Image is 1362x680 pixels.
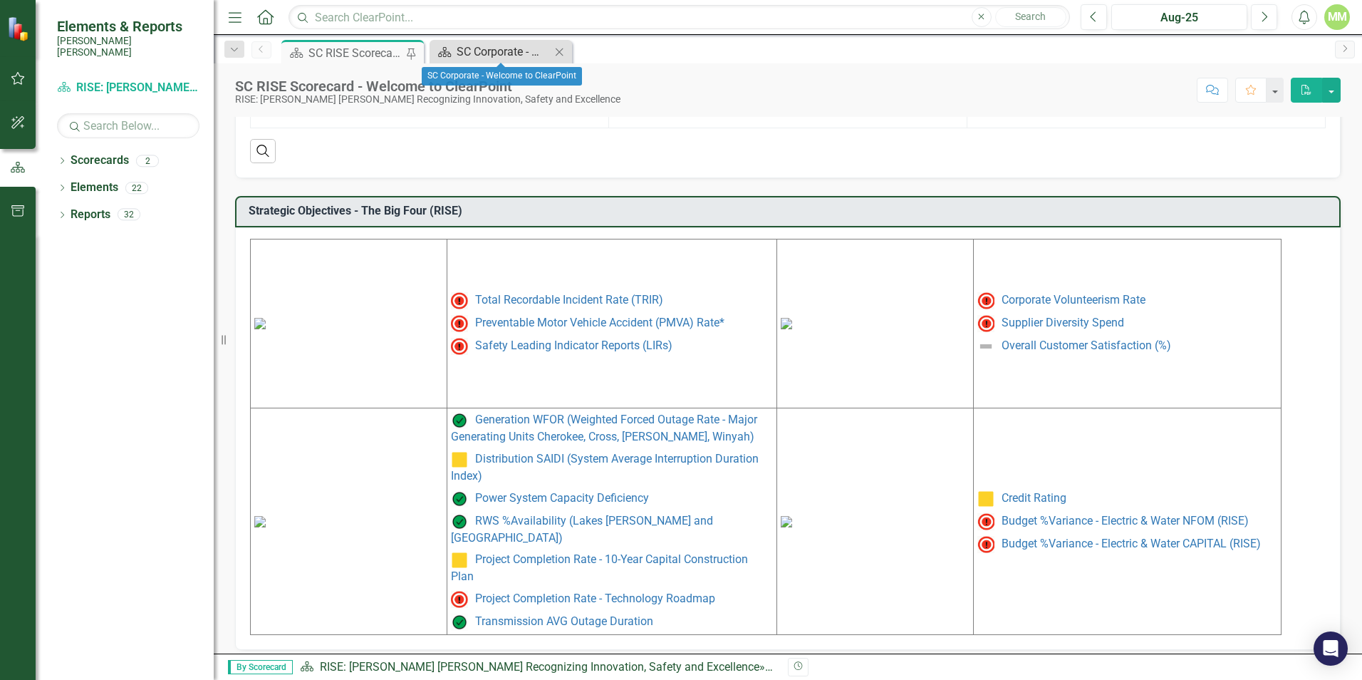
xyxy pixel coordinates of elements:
[1116,9,1242,26] div: Aug-25
[1015,11,1046,22] span: Search
[1002,316,1124,329] a: Supplier Diversity Spend
[422,67,582,86] div: SC Corporate - Welcome to ClearPoint
[71,180,118,196] a: Elements
[977,315,994,332] img: Below MIN Target
[125,182,148,194] div: 22
[71,207,110,223] a: Reports
[451,452,759,483] a: Distribution SAIDI (System Average Interruption Duration Index)
[1002,514,1249,527] a: Budget %Variance - Electric & Water NFOM (RISE)
[1002,491,1066,505] a: Credit Rating
[1002,339,1171,352] a: Overall Customer Satisfaction (%)
[475,592,715,605] a: Project Completion Rate - Technology Roadmap
[320,660,759,674] a: RISE: [PERSON_NAME] [PERSON_NAME] Recognizing Innovation, Safety and Excellence
[451,413,757,443] a: Generation WFOR (Weighted Forced Outage Rate - Major Generating Units Cherokee, Cross, [PERSON_NA...
[977,490,994,508] img: Caution
[118,209,140,221] div: 32
[977,536,994,553] img: Below MIN Target
[451,292,468,309] img: Above MAX Target
[228,660,293,674] span: By Scorecard
[57,18,199,35] span: Elements & Reports
[475,316,724,329] a: Preventable Motor Vehicle Accident (PMVA) Rate*
[475,614,653,628] a: Transmission AVG Outage Duration
[475,293,663,306] a: Total Recordable Incident Rate (TRIR)
[288,5,1070,30] input: Search ClearPoint...
[451,338,468,355] img: Not Meeting Target
[1111,4,1247,30] button: Aug-25
[451,514,713,545] a: RWS %Availability (Lakes [PERSON_NAME] and [GEOGRAPHIC_DATA])
[57,35,199,58] small: [PERSON_NAME] [PERSON_NAME]
[254,516,266,527] img: mceclip2%20v4.png
[249,205,1332,217] h3: Strategic Objectives - The Big Four (RISE)
[995,7,1066,27] button: Search
[781,318,792,329] img: mceclip4%20v2.png
[475,491,649,505] a: Power System Capacity Deficiency
[57,80,199,96] a: RISE: [PERSON_NAME] [PERSON_NAME] Recognizing Innovation, Safety and Excellence
[457,43,551,61] div: SC Corporate - Welcome to ClearPoint
[781,516,792,527] img: mceclip3%20v4.png
[451,412,468,429] img: On Target
[1314,632,1348,666] div: Open Intercom Messenger
[451,513,468,530] img: On Target
[300,659,777,676] div: »
[977,338,994,355] img: Not Defined
[433,43,551,61] a: SC Corporate - Welcome to ClearPoint
[308,44,402,62] div: SC RISE Scorecard - Welcome to ClearPoint
[451,591,468,608] img: Not Meeting Target
[451,451,468,468] img: Caution
[7,16,32,41] img: ClearPoint Strategy
[451,490,468,508] img: On Target
[235,94,620,105] div: RISE: [PERSON_NAME] [PERSON_NAME] Recognizing Innovation, Safety and Excellence
[977,513,994,530] img: Above MAX Target
[1324,4,1350,30] button: MM
[1002,293,1145,306] a: Corporate Volunteerism Rate
[475,339,672,352] a: Safety Leading Indicator Reports (LIRs)
[451,614,468,631] img: On Target
[451,315,468,332] img: Not Meeting Target
[136,155,159,167] div: 2
[977,292,994,309] img: Below MIN Target
[57,113,199,138] input: Search Below...
[1002,537,1261,550] a: Budget %Variance - Electric & Water CAPITAL (RISE)
[71,153,129,169] a: Scorecards
[254,318,266,329] img: mceclip0%20v11.png
[235,78,620,94] div: SC RISE Scorecard - Welcome to ClearPoint
[451,553,748,584] a: Project Completion Rate - 10-Year Capital Construction Plan
[451,552,468,569] img: Caution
